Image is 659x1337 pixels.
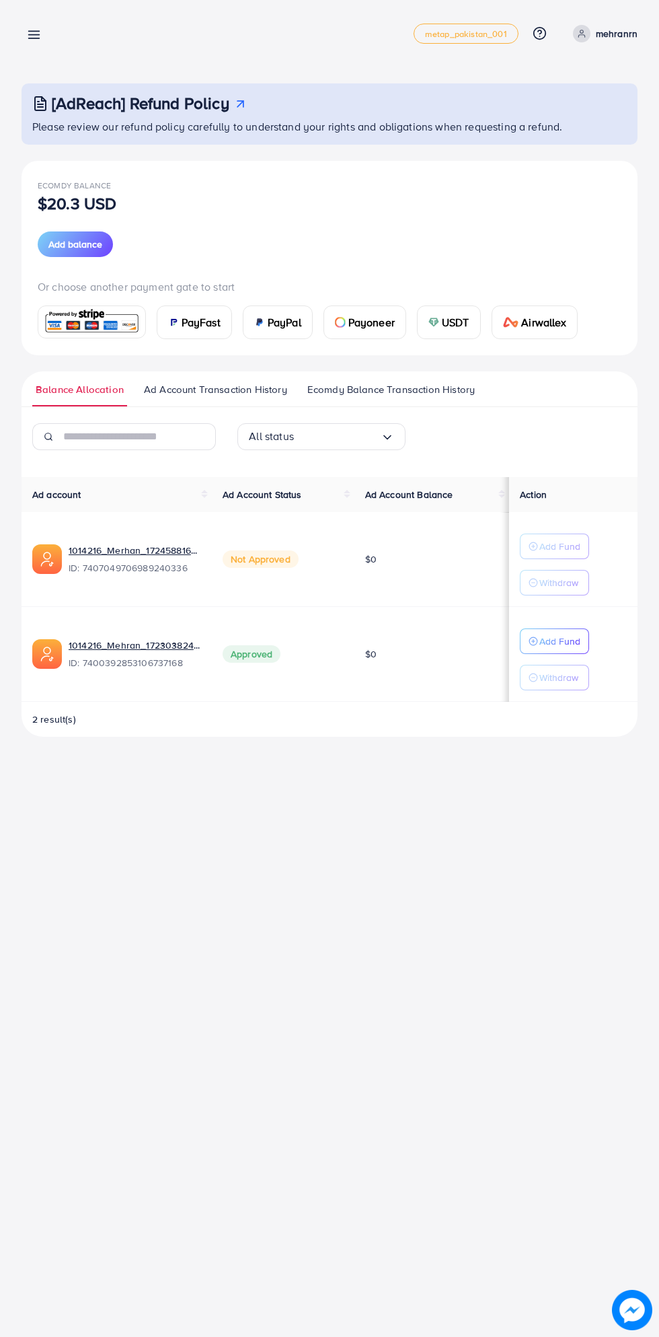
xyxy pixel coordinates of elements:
[254,317,265,328] img: card
[365,552,377,566] span: $0
[414,24,518,44] a: metap_pakistan_001
[32,544,62,574] img: ic-ads-acc.e4c84228.svg
[335,317,346,328] img: card
[36,382,124,397] span: Balance Allocation
[539,575,578,591] p: Withdraw
[182,314,221,330] span: PayFast
[428,317,439,328] img: card
[69,561,201,575] span: ID: 7407049706989240336
[32,118,629,135] p: Please review our refund policy carefully to understand your rights and obligations when requesti...
[243,305,313,339] a: cardPayPal
[539,670,578,686] p: Withdraw
[596,26,637,42] p: mehranrn
[69,639,201,652] a: 1014216_Mehran_1723038241071
[52,94,229,113] h3: [AdReach] Refund Policy
[365,647,377,661] span: $0
[503,317,519,328] img: card
[42,308,141,336] img: card
[168,317,179,328] img: card
[294,426,381,447] input: Search for option
[157,305,232,339] a: cardPayFast
[32,639,62,669] img: ic-ads-acc.e4c84228.svg
[539,538,580,554] p: Add Fund
[492,305,578,339] a: cardAirwallex
[521,314,566,330] span: Airwallex
[32,713,76,726] span: 2 result(s)
[48,238,102,251] span: Add balance
[520,488,547,501] span: Action
[365,488,453,501] span: Ad Account Balance
[223,550,299,568] span: Not Approved
[307,382,475,397] span: Ecomdy Balance Transaction History
[32,488,81,501] span: Ad account
[520,665,589,690] button: Withdraw
[69,544,201,557] a: 1014216_Merhan_1724588164299
[323,305,406,339] a: cardPayoneer
[223,488,302,501] span: Ad Account Status
[69,656,201,670] span: ID: 7400392853106737168
[237,423,405,450] div: Search for option
[69,544,201,575] div: <span class='underline'>1014216_Merhan_1724588164299</span></br>7407049706989240336
[38,231,113,257] button: Add balance
[249,426,294,447] span: All status
[539,633,580,649] p: Add Fund
[38,279,621,295] p: Or choose another payment gate to start
[425,30,507,38] span: metap_pakistan_001
[38,180,111,191] span: Ecomdy Balance
[144,382,287,397] span: Ad Account Transaction History
[38,195,116,211] p: $20.3 USD
[520,534,589,559] button: Add Fund
[568,25,637,42] a: mehranrn
[520,570,589,595] button: Withdraw
[520,628,589,654] button: Add Fund
[348,314,395,330] span: Payoneer
[223,645,280,663] span: Approved
[612,1290,652,1330] img: image
[69,639,201,670] div: <span class='underline'>1014216_Mehran_1723038241071</span></br>7400392853106737168
[38,305,146,338] a: card
[417,305,481,339] a: cardUSDT
[442,314,469,330] span: USDT
[268,314,301,330] span: PayPal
